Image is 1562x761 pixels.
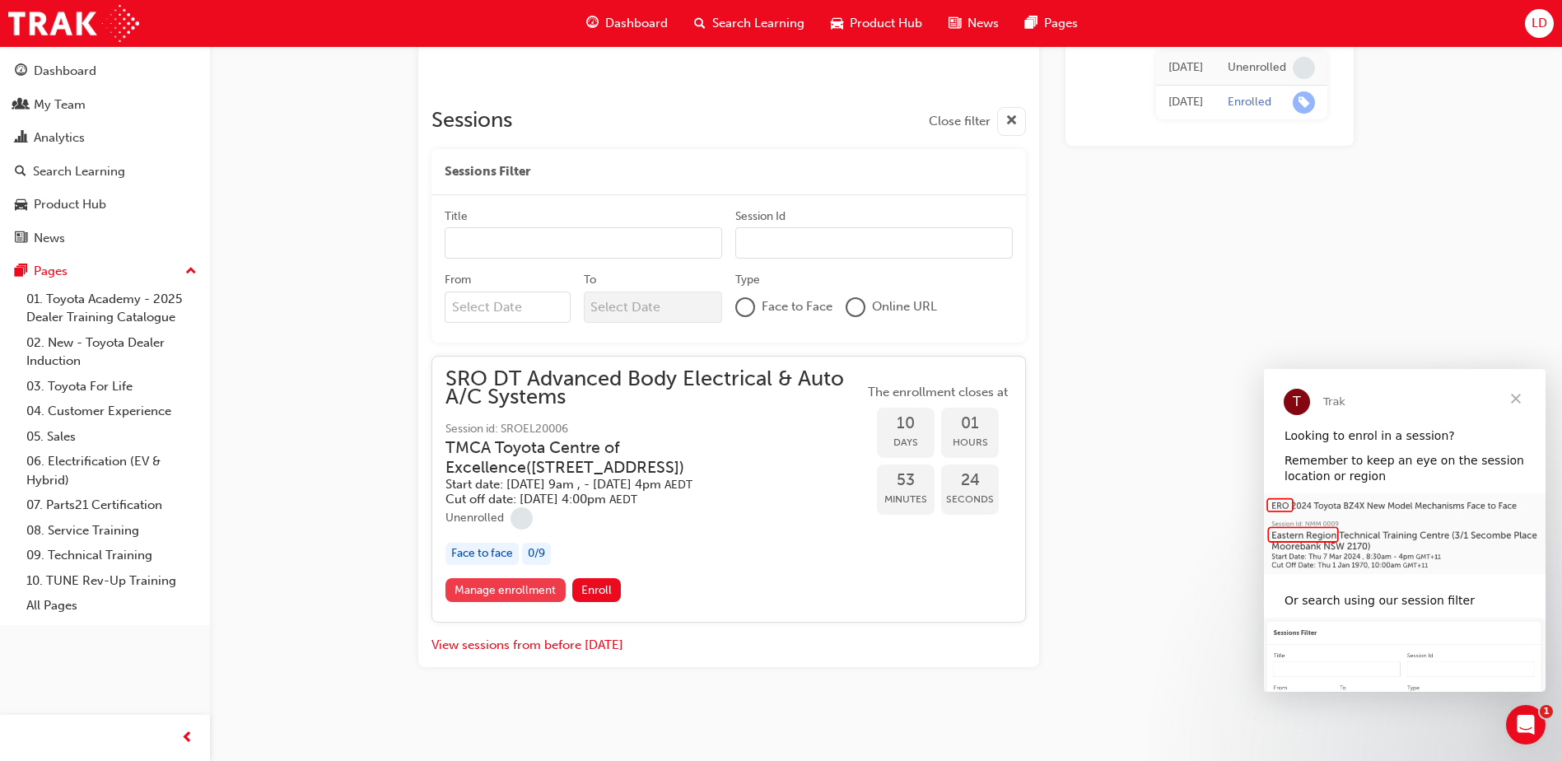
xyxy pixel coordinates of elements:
[7,256,203,287] button: Pages
[609,493,637,507] span: Australian Eastern Daylight Time AEDT
[445,162,530,181] span: Sessions Filter
[941,414,999,433] span: 01
[586,13,599,34] span: guage-icon
[20,287,203,330] a: 01. Toyota Academy - 2025 Dealer Training Catalogue
[20,568,203,594] a: 10. TUNE Rev-Up Training
[1532,14,1547,33] span: LD
[872,297,937,316] span: Online URL
[818,7,935,40] a: car-iconProduct Hub
[1168,93,1203,112] div: Tue Sep 30 2025 13:05:47 GMT+1000 (Australian Eastern Standard Time)
[34,62,96,81] div: Dashboard
[431,636,623,655] button: View sessions from before [DATE]
[572,578,622,602] button: Enroll
[7,223,203,254] a: News
[445,208,468,225] div: Title
[850,14,922,33] span: Product Hub
[445,370,864,407] span: SRO DT Advanced Body Electrical & Auto A/C Systems
[7,123,203,153] a: Analytics
[431,107,512,136] h2: Sessions
[7,56,203,86] a: Dashboard
[877,471,935,490] span: 53
[968,14,999,33] span: News
[15,165,26,180] span: search-icon
[1228,60,1286,76] div: Unenrolled
[445,227,722,259] input: Title
[33,162,125,181] div: Search Learning
[34,262,68,281] div: Pages
[511,507,533,530] span: learningRecordVerb_NONE-icon
[15,64,27,79] span: guage-icon
[941,490,999,509] span: Seconds
[20,493,203,518] a: 07. Parts21 Certification
[445,438,837,477] h3: TMCA Toyota Centre of Excellence ( [STREET_ADDRESS] )
[20,543,203,568] a: 09. Technical Training
[1025,13,1037,34] span: pages-icon
[7,53,203,256] button: DashboardMy TeamAnalyticsSearch LearningProduct HubNews
[445,477,837,493] h5: Start date: [DATE] 9am , - [DATE] 4pm
[1540,705,1553,718] span: 1
[34,195,106,214] div: Product Hub
[20,374,203,399] a: 03. Toyota For Life
[1506,705,1546,745] iframe: Intercom live chat
[445,292,571,323] input: From
[1005,111,1018,132] span: cross-icon
[7,156,203,187] a: Search Learning
[581,583,612,597] span: Enroll
[694,13,706,34] span: search-icon
[877,414,935,433] span: 10
[584,272,596,288] div: To
[445,370,1012,609] button: SRO DT Advanced Body Electrical & Auto A/C SystemsSession id: SROEL20006TMCA Toyota Centre of Exc...
[20,424,203,450] a: 05. Sales
[949,13,961,34] span: news-icon
[7,189,203,220] a: Product Hub
[15,198,27,212] span: car-icon
[712,14,804,33] span: Search Learning
[7,90,203,120] a: My Team
[15,264,27,279] span: pages-icon
[15,131,27,146] span: chart-icon
[445,272,471,288] div: From
[15,98,27,113] span: people-icon
[1228,95,1271,110] div: Enrolled
[877,433,935,452] span: Days
[735,227,1013,259] input: Session Id
[1293,57,1315,79] span: learningRecordVerb_NONE-icon
[929,107,1026,136] button: Close filter
[522,543,551,565] div: 0 / 9
[831,13,843,34] span: car-icon
[573,7,681,40] a: guage-iconDashboard
[34,229,65,248] div: News
[1525,9,1554,38] button: LD
[877,490,935,509] span: Minutes
[20,330,203,374] a: 02. New - Toyota Dealer Induction
[681,7,818,40] a: search-iconSearch Learning
[1044,14,1078,33] span: Pages
[735,208,786,225] div: Session Id
[735,272,760,288] div: Type
[935,7,1012,40] a: news-iconNews
[864,383,1012,402] span: The enrollment closes at
[1264,369,1546,692] iframe: Intercom live chat message
[941,471,999,490] span: 24
[1168,58,1203,77] div: Tue Sep 30 2025 13:06:18 GMT+1000 (Australian Eastern Standard Time)
[445,420,864,439] span: Session id: SROEL20006
[445,511,504,526] div: Unenrolled
[941,433,999,452] span: Hours
[445,543,519,565] div: Face to face
[1293,91,1315,114] span: learningRecordVerb_ENROLL-icon
[445,578,566,602] a: Manage enrollment
[605,14,668,33] span: Dashboard
[762,297,832,316] span: Face to Face
[1012,7,1091,40] a: pages-iconPages
[20,399,203,424] a: 04. Customer Experience
[34,96,86,114] div: My Team
[8,5,139,42] img: Trak
[664,478,692,492] span: Australian Eastern Daylight Time AEDT
[445,492,837,507] h5: Cut off date: [DATE] 4:00pm
[20,518,203,544] a: 08. Service Training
